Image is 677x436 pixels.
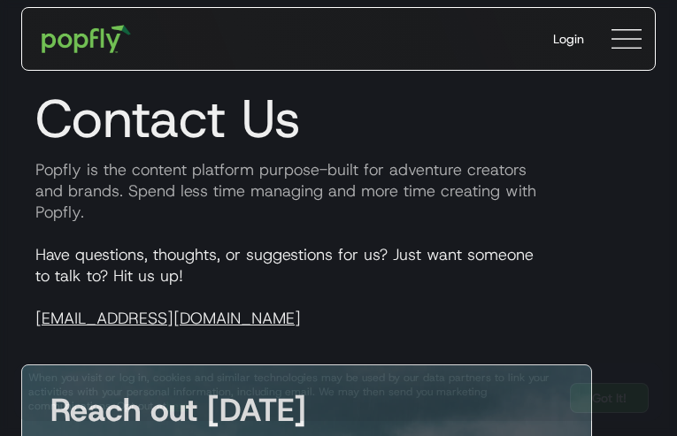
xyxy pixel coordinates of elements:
[166,399,188,413] a: here
[570,383,649,413] a: Got It!
[553,30,584,48] div: Login
[29,12,143,65] a: home
[35,308,301,329] a: [EMAIL_ADDRESS][DOMAIN_NAME]
[539,16,598,62] a: Login
[28,371,556,413] div: When you visit or log in, cookies and similar technologies may be used by our data partners to li...
[21,244,656,329] p: Have questions, thoughts, or suggestions for us? Just want someone to talk to? Hit us up!
[21,87,656,150] h1: Contact Us
[21,159,656,223] p: Popfly is the content platform purpose-built for adventure creators and brands. Spend less time m...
